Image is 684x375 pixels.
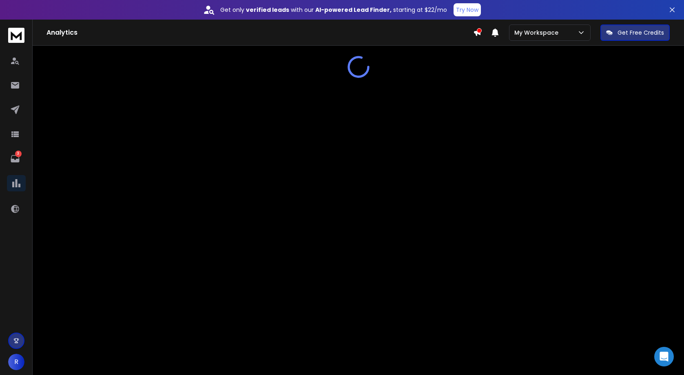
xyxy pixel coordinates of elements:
img: logo [8,28,24,43]
button: Try Now [454,3,481,16]
p: 3 [15,151,22,157]
p: Get Free Credits [618,29,664,37]
button: Get Free Credits [600,24,670,41]
button: R [8,354,24,370]
strong: AI-powered Lead Finder, [315,6,392,14]
p: Get only with our starting at $22/mo [220,6,447,14]
h1: Analytics [46,28,473,38]
div: Open Intercom Messenger [654,347,674,366]
a: 3 [7,151,23,167]
p: Try Now [456,6,478,14]
strong: verified leads [246,6,289,14]
p: My Workspace [514,29,562,37]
